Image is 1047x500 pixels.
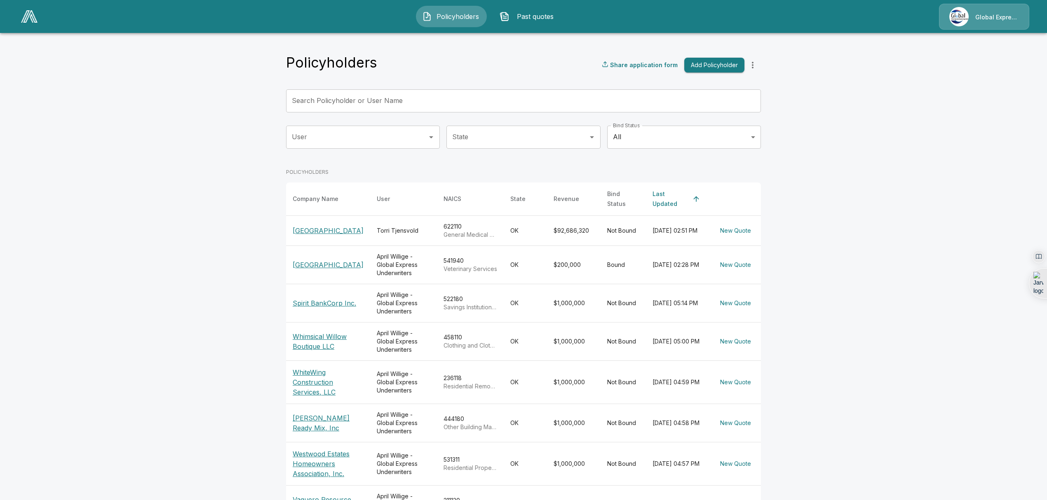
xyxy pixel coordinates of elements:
button: New Quote [717,334,754,349]
button: Policyholders IconPolicyholders [416,6,487,27]
div: Revenue [554,194,579,204]
td: [DATE] 04:58 PM [646,404,710,442]
p: POLICYHOLDERS [286,168,761,176]
td: $200,000 [547,245,601,284]
div: 236118 [444,374,497,390]
div: Company Name [293,194,338,204]
p: Residential Property Managers [444,464,497,472]
div: April Willige - Global Express Underwriters [377,252,430,277]
div: April Willige - Global Express Underwriters [377,411,430,435]
td: [DATE] 04:59 PM [646,361,710,404]
td: OK [504,284,547,322]
p: General Medical and Surgical Hospitals [444,231,497,239]
td: $1,000,000 [547,322,601,361]
td: Not Bound [601,361,646,404]
td: $1,000,000 [547,404,601,442]
div: April Willige - Global Express Underwriters [377,451,430,476]
div: April Willige - Global Express Underwriters [377,370,430,395]
button: more [744,57,761,73]
td: Bound [601,245,646,284]
img: Past quotes Icon [500,12,509,21]
p: Veterinary Services [444,265,497,273]
p: Residential Remodelers [444,382,497,390]
button: New Quote [717,257,754,273]
div: All [607,126,761,149]
p: Spirit BankCorp Inc. [293,298,364,308]
th: Bind Status [601,182,646,216]
span: Past quotes [513,12,558,21]
div: April Willige - Global Express Underwriters [377,329,430,354]
p: Other Building Material Dealers [444,423,497,431]
img: Policyholders Icon [422,12,432,21]
button: Add Policyholder [684,58,744,73]
div: 522180 [444,295,497,311]
td: $1,000,000 [547,442,601,486]
td: [DATE] 02:51 PM [646,215,710,245]
button: New Quote [717,416,754,431]
button: New Quote [717,296,754,311]
button: New Quote [717,375,754,390]
div: State [510,194,526,204]
div: 444180 [444,415,497,431]
button: Open [586,131,598,143]
img: Agency Icon [949,7,969,26]
p: Savings Institutions and Other Depository Credit Intermediation [444,303,497,311]
h4: Policyholders [286,54,377,71]
div: 531311 [444,456,497,472]
p: Global Express Underwriters [975,13,1019,21]
td: [DATE] 05:14 PM [646,284,710,322]
p: Whimsical Willow Boutique LLC [293,332,364,351]
div: Last Updated [653,189,689,209]
p: [PERSON_NAME] Ready Mix, Inc [293,413,364,433]
td: Not Bound [601,284,646,322]
td: $1,000,000 [547,284,601,322]
td: [DATE] 05:00 PM [646,322,710,361]
p: [GEOGRAPHIC_DATA] [293,260,364,270]
td: Not Bound [601,442,646,486]
td: OK [504,215,547,245]
td: OK [504,361,547,404]
a: Add Policyholder [681,58,744,73]
td: Not Bound [601,215,646,245]
p: [GEOGRAPHIC_DATA] [293,226,364,236]
td: $92,686,320 [547,215,601,245]
div: NAICS [444,194,461,204]
td: OK [504,245,547,284]
div: 622110 [444,222,497,239]
button: New Quote [717,223,754,238]
p: Clothing and Clothing Accessories Retailers [444,341,497,350]
button: New Quote [717,456,754,472]
button: Open [425,131,437,143]
td: OK [504,322,547,361]
p: WhiteWing Construction Services, LLC [293,367,364,397]
td: $1,000,000 [547,361,601,404]
label: Bind Status [613,122,640,129]
p: Westwood Estates Homeowners Association, Inc. [293,449,364,479]
span: Policyholders [435,12,481,21]
td: [DATE] 04:57 PM [646,442,710,486]
div: User [377,194,390,204]
td: OK [504,404,547,442]
img: AA Logo [21,10,38,23]
td: Not Bound [601,322,646,361]
div: 458110 [444,333,497,350]
button: Past quotes IconPast quotes [493,6,564,27]
div: Torri Tjensvold [377,227,430,235]
div: April Willige - Global Express Underwriters [377,291,430,315]
td: Not Bound [601,404,646,442]
td: OK [504,442,547,486]
p: Share application form [610,61,678,69]
td: [DATE] 02:28 PM [646,245,710,284]
div: 541940 [444,257,497,273]
a: Agency IconGlobal Express Underwriters [939,4,1029,30]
